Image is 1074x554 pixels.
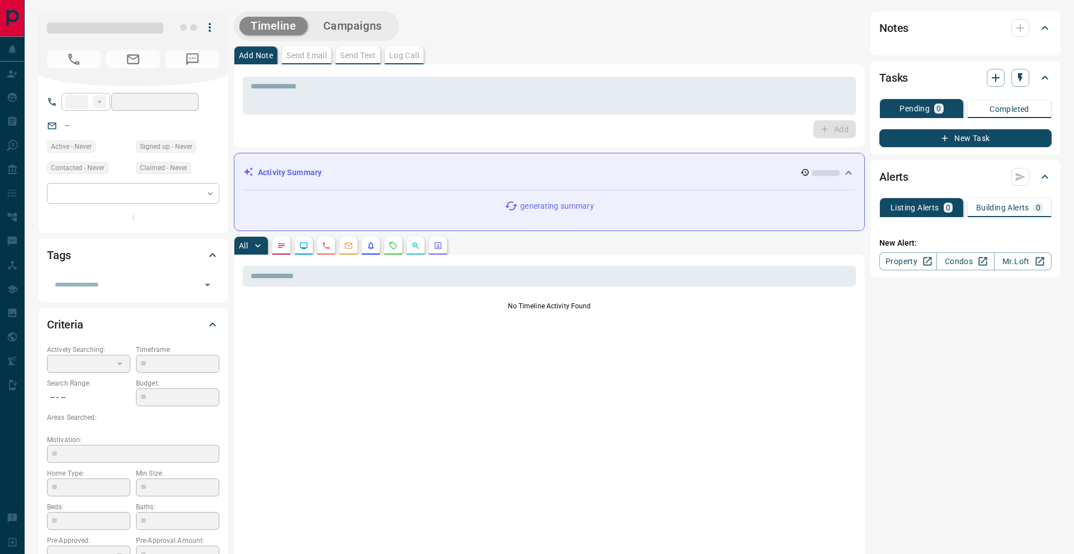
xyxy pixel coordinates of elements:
[136,378,219,388] p: Budget:
[136,536,219,546] p: Pre-Approval Amount:
[47,435,219,445] p: Motivation:
[47,536,130,546] p: Pre-Approved:
[936,252,994,270] a: Condos
[344,241,353,250] svg: Emails
[51,141,92,152] span: Active - Never
[879,129,1052,147] button: New Task
[879,252,937,270] a: Property
[243,162,855,183] div: Activity Summary
[47,412,219,422] p: Areas Searched:
[47,246,70,264] h2: Tags
[899,105,930,112] p: Pending
[277,241,286,250] svg: Notes
[879,19,908,37] h2: Notes
[239,17,308,35] button: Timeline
[243,301,856,311] p: No Timeline Activity Found
[239,242,248,250] p: All
[47,316,83,334] h2: Criteria
[136,502,219,512] p: Baths:
[47,311,219,338] div: Criteria
[106,50,160,68] span: No Email
[389,241,398,250] svg: Requests
[47,388,130,407] p: -- - --
[879,69,908,87] h2: Tasks
[140,141,192,152] span: Signed up - Never
[51,162,105,173] span: Contacted - Never
[366,241,375,250] svg: Listing Alerts
[136,345,219,355] p: Timeframe:
[47,502,130,512] p: Beds:
[936,105,941,112] p: 0
[140,162,187,173] span: Claimed - Never
[879,237,1052,249] p: New Alert:
[65,121,69,130] a: --
[258,167,322,179] p: Activity Summary
[891,204,939,212] p: Listing Alerts
[166,50,219,68] span: No Number
[879,168,908,186] h2: Alerts
[434,241,442,250] svg: Agent Actions
[994,252,1052,270] a: Mr.Loft
[47,345,130,355] p: Actively Searching:
[879,15,1052,41] div: Notes
[299,241,308,250] svg: Lead Browsing Activity
[1036,204,1040,212] p: 0
[47,378,130,388] p: Search Range:
[312,17,393,35] button: Campaigns
[239,51,273,59] p: Add Note
[47,50,101,68] span: No Number
[47,242,219,269] div: Tags
[520,200,593,212] p: generating summary
[976,204,1029,212] p: Building Alerts
[411,241,420,250] svg: Opportunities
[322,241,331,250] svg: Calls
[47,468,130,478] p: Home Type:
[946,204,950,212] p: 0
[990,105,1029,113] p: Completed
[136,468,219,478] p: Min Size:
[879,163,1052,190] div: Alerts
[200,277,215,293] button: Open
[879,64,1052,91] div: Tasks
